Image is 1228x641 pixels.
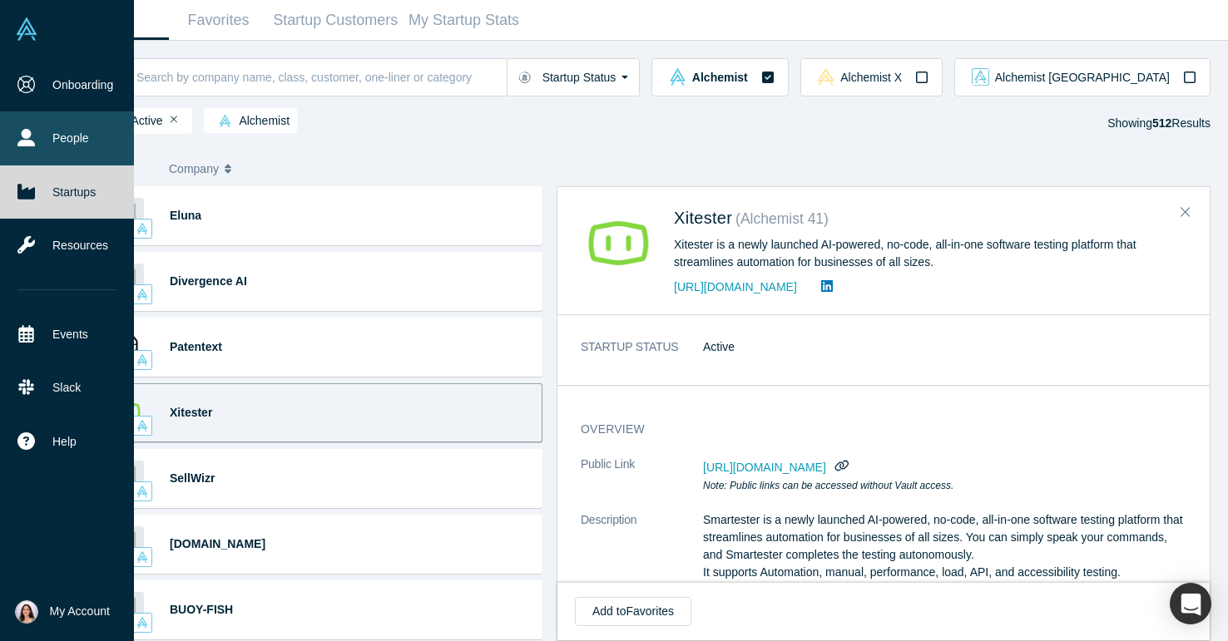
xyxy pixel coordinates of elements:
span: Showing Results [1107,116,1211,130]
h3: overview [581,421,1163,438]
img: alchemist Vault Logo [136,420,148,431]
button: Startup Status [507,58,641,96]
span: Public Link [581,456,635,473]
a: Eluna [170,209,201,222]
span: Alchemist [GEOGRAPHIC_DATA] [995,71,1170,83]
input: Search by company name, class, customer, one-liner or category [135,57,507,96]
em: Note: Public links can be accessed without Vault access. [703,480,953,491]
button: My Account [15,600,110,624]
a: Patentext [170,340,222,353]
span: [URL][DOMAIN_NAME] [703,461,826,474]
dd: Active [703,338,1186,356]
img: alchemist Vault Logo [136,288,148,300]
img: alchemist Vault Logo [136,223,148,234]
button: Remove Filter [171,114,178,126]
button: alchemistx Vault LogoAlchemist X [800,58,943,96]
a: SellWizr [170,471,215,485]
span: Help [52,433,77,451]
span: Alchemist [211,115,290,128]
a: My Startup Stats [404,1,525,40]
a: [DOMAIN_NAME] [170,537,265,550]
div: Xitester is a newly launched AI-powered, no-code, all-in-one software testing platform that strea... [674,236,1186,271]
dt: Description [581,511,703,616]
span: Active [104,115,163,128]
dt: STARTUP STATUS [581,338,703,373]
img: Startup status [518,71,531,84]
img: alchemistx Vault Logo [817,68,834,86]
img: alchemist Vault Logo [136,354,148,366]
a: [URL][DOMAIN_NAME] [674,280,797,293]
button: Add toFavorites [575,597,691,626]
img: Alchemist Vault Logo [15,17,38,41]
span: My Account [50,603,110,620]
strong: 512 [1152,116,1171,130]
button: Company [169,151,291,186]
span: Alchemist X [840,71,902,83]
button: alchemist_aj Vault LogoAlchemist [GEOGRAPHIC_DATA] [954,58,1211,96]
img: alchemist Vault Logo [136,617,148,629]
img: alchemist Vault Logo [669,68,686,86]
img: alchemist Vault Logo [136,551,148,563]
img: Anku Chahal's Account [15,600,38,624]
a: BUOY-FISH [170,603,233,616]
p: Smartester is a newly launched AI-powered, no-code, all-in-one software testing platform that str... [703,511,1186,599]
a: Xitester [674,209,732,227]
img: Xitester's Logo [581,205,656,281]
img: alchemist Vault Logo [136,486,148,497]
a: Xitester [170,406,212,419]
a: Favorites [169,1,268,40]
small: ( Alchemist 41 ) [735,210,829,227]
span: Alchemist [692,71,748,83]
img: alchemist Vault Logo [219,115,231,127]
a: Startup Customers [268,1,404,40]
button: alchemist Vault LogoAlchemist [651,58,788,96]
img: alchemist_aj Vault Logo [972,68,989,86]
button: Close [1173,200,1198,226]
a: Divergence AI [170,274,247,288]
span: Company [169,151,219,186]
